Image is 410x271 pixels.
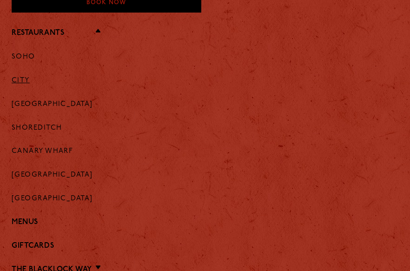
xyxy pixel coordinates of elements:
a: Menus [12,218,398,227]
a: Canary Wharf [12,147,73,156]
a: [GEOGRAPHIC_DATA] [12,171,93,179]
a: [GEOGRAPHIC_DATA] [12,195,93,203]
a: Shoreditch [12,124,62,132]
a: Soho [12,53,35,61]
a: Giftcards [12,242,398,251]
a: Restaurants [12,29,64,38]
a: City [12,77,30,85]
a: [GEOGRAPHIC_DATA] [12,100,93,109]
